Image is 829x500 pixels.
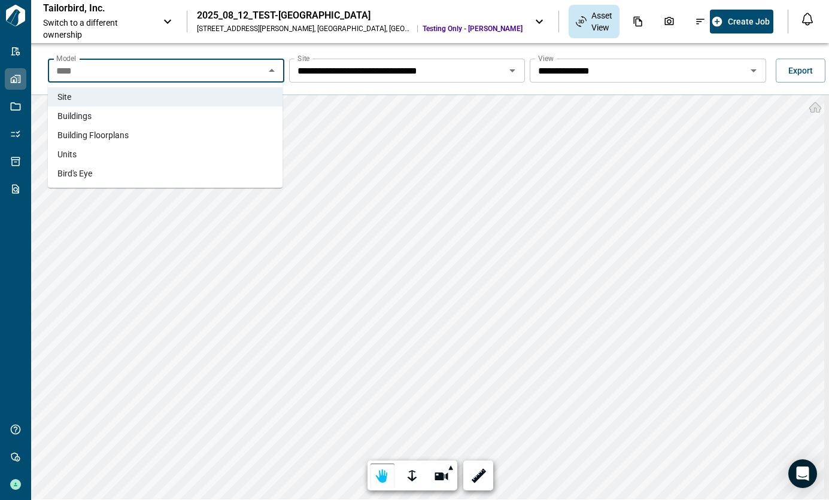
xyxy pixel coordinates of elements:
span: Create Job [728,16,770,28]
label: View [538,53,554,63]
span: Site [57,91,71,103]
label: Site [297,53,309,63]
button: Open [504,62,521,79]
div: Issues & Info [688,11,713,32]
span: Export [788,65,813,77]
div: Open Intercom Messenger [788,459,817,488]
span: Units [57,148,77,160]
span: Switch to a different ownership [43,17,151,41]
div: Asset View [569,5,620,38]
button: Export [776,59,825,83]
span: Testing Only - [PERSON_NAME] [423,24,523,33]
span: Buildings [57,110,92,122]
label: Model [56,53,76,63]
span: Asset View [591,10,612,33]
div: Documents [625,11,651,32]
span: Building Floorplans [57,129,129,141]
button: Open notification feed [798,10,817,29]
span: Bird's Eye [57,167,92,179]
div: 2025_08_12_TEST-[GEOGRAPHIC_DATA] [197,10,523,22]
div: [STREET_ADDRESS][PERSON_NAME] , [GEOGRAPHIC_DATA] , [GEOGRAPHIC_DATA] [197,24,412,33]
p: Tailorbird, Inc. [43,2,151,14]
button: Open [745,62,762,79]
button: Create Job [710,10,773,33]
div: Photos [657,11,682,32]
button: Close [263,62,280,79]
